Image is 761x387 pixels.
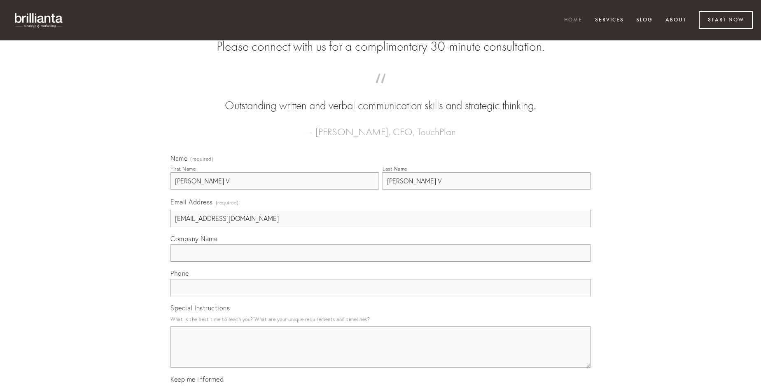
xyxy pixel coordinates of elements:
[170,166,196,172] div: First Name
[590,14,629,27] a: Services
[8,8,70,32] img: brillianta - research, strategy, marketing
[170,304,230,312] span: Special Instructions
[383,166,407,172] div: Last Name
[170,269,189,277] span: Phone
[170,235,217,243] span: Company Name
[184,82,577,114] blockquote: Outstanding written and verbal communication skills and strategic thinking.
[170,39,591,54] h2: Please connect with us for a complimentary 30-minute consultation.
[631,14,658,27] a: Blog
[660,14,692,27] a: About
[184,114,577,140] figcaption: — [PERSON_NAME], CEO, TouchPlan
[559,14,588,27] a: Home
[170,198,213,206] span: Email Address
[699,11,753,29] a: Start Now
[170,375,224,383] span: Keep me informed
[190,157,213,162] span: (required)
[170,314,591,325] p: What is the best time to reach you? What are your unique requirements and timelines?
[184,82,577,98] span: “
[170,154,187,162] span: Name
[216,197,239,208] span: (required)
